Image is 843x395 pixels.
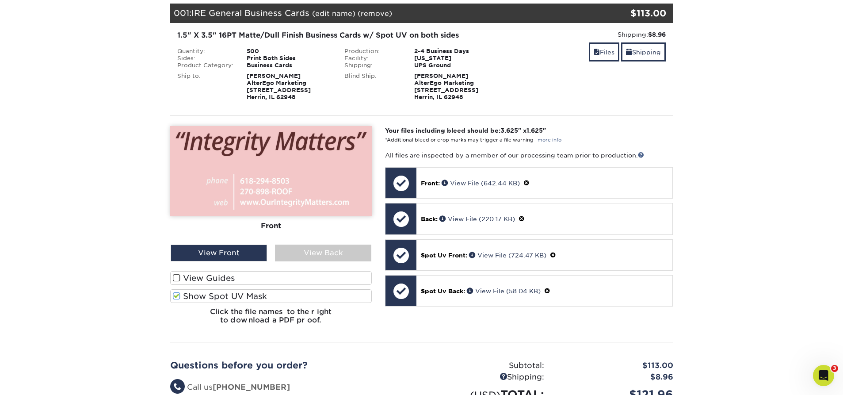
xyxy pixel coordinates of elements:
div: Shipping: [512,30,666,39]
div: Facility: [338,55,408,62]
a: more info [538,137,561,143]
span: 3 [831,365,838,372]
span: 3.625 [500,127,518,134]
div: UPS Ground [408,62,505,69]
span: files [594,49,600,56]
div: Subtotal: [422,360,551,372]
span: IRE General Business Cards [191,8,309,18]
div: View Front [171,245,267,261]
a: View File (58.04 KB) [467,288,541,295]
div: Print Both Sides [240,55,338,62]
span: shipping [626,49,632,56]
span: Front: [421,180,440,187]
iframe: Intercom live chat [813,365,834,386]
div: 500 [240,48,338,55]
a: View File (642.44 KB) [442,180,520,187]
h6: Click the file names to the right to download a PDF proof. [170,307,372,331]
div: $113.00 [551,360,680,372]
div: Ship to: [171,73,240,101]
span: Spot Uv Back: [421,288,465,295]
div: [US_STATE] [408,55,505,62]
strong: [PHONE_NUMBER] [213,383,290,391]
div: 001: [170,4,589,23]
strong: [PERSON_NAME] AlterEgo Marketing [STREET_ADDRESS] Herrin, IL 62948 [414,73,478,100]
div: $113.00 [589,7,667,20]
a: Shipping [621,42,666,61]
strong: [PERSON_NAME] AlterEgo Marketing [STREET_ADDRESS] Herrin, IL 62948 [247,73,311,100]
strong: Your files including bleed should be: " x " [385,127,546,134]
span: Spot Uv Front: [421,252,467,259]
label: View Guides [170,271,372,285]
h2: Questions before you order? [170,360,415,371]
div: Front [170,216,372,236]
div: Shipping: [422,372,551,383]
small: *Additional bleed or crop marks may trigger a file warning – [385,137,561,143]
div: Sides: [171,55,240,62]
div: View Back [275,245,371,261]
a: (edit name) [312,9,355,18]
div: Shipping: [338,62,408,69]
strong: $8.96 [648,31,666,38]
div: Quantity: [171,48,240,55]
a: (remove) [358,9,392,18]
div: 2-4 Business Days [408,48,505,55]
div: 1.5" X 3.5" 16PT Matte/Dull Finish Business Cards w/ Spot UV on both sides [177,30,499,41]
a: Files [589,42,619,61]
p: All files are inspected by a member of our processing team prior to production. [385,151,673,160]
div: Blind Ship: [338,73,408,101]
label: Show Spot UV Mask [170,289,372,303]
a: View File (220.17 KB) [439,215,515,222]
span: 1.625 [526,127,543,134]
li: Call us [170,382,415,393]
div: Business Cards [240,62,338,69]
a: View File (724.47 KB) [469,252,546,259]
div: Production: [338,48,408,55]
span: Back: [421,215,438,222]
div: Product Category: [171,62,240,69]
div: $8.96 [551,372,680,383]
iframe: Google Customer Reviews [2,368,75,392]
